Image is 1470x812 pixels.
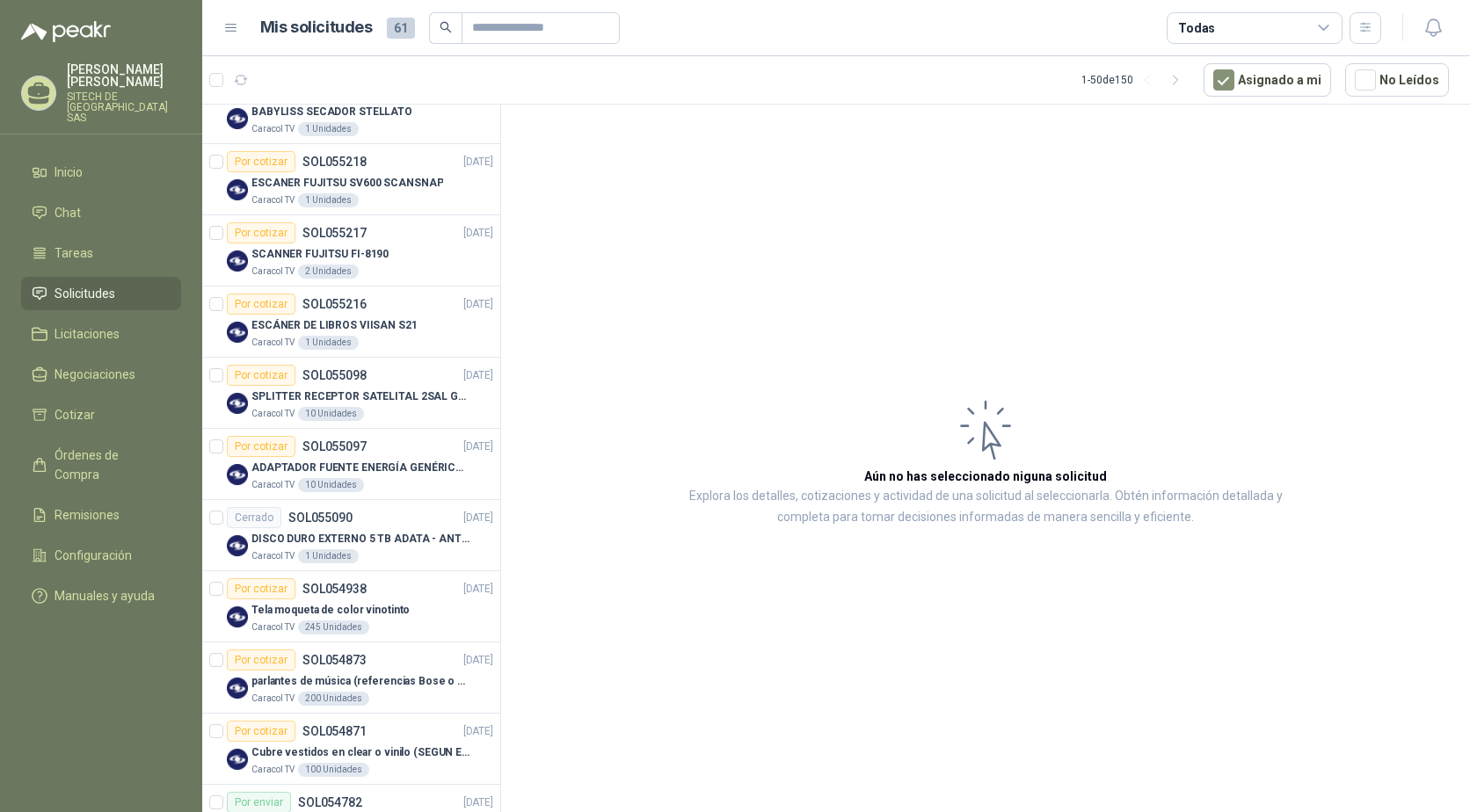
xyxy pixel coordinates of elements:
span: Manuales y ayuda [55,586,155,605]
div: 200 Unidades [298,692,369,706]
p: Caracol TV [251,692,295,706]
p: Caracol TV [251,407,295,421]
span: Tareas [55,243,93,263]
p: SOL055098 [302,369,367,381]
img: Company Logo [227,678,248,699]
a: Remisiones [21,498,181,532]
span: Configuración [55,546,132,565]
img: Company Logo [227,108,248,129]
span: Remisiones [55,505,120,525]
p: ADAPTADOR FUENTE ENERGÍA GENÉRICO 24V 1A [251,460,470,476]
p: Caracol TV [251,763,295,777]
p: Caracol TV [251,336,295,350]
p: Caracol TV [251,265,295,279]
p: parlantes de música (referencias Bose o Alexa) CON MARCACION 1 LOGO (Mas datos en el adjunto) [251,673,470,690]
p: Caracol TV [251,122,295,136]
p: Cubre vestidos en clear o vinilo (SEGUN ESPECIFICACIONES DEL ADJUNTO) [251,744,470,761]
p: [DATE] [463,439,493,455]
a: Por cotizarSOL055097[DATE] Company LogoADAPTADOR FUENTE ENERGÍA GENÉRICO 24V 1ACaracol TV10 Unidades [202,429,500,500]
a: Por cotizarSOL055098[DATE] Company LogoSPLITTER RECEPTOR SATELITAL 2SAL GT-SP21Caracol TV10 Unidades [202,358,500,429]
img: Company Logo [227,464,248,485]
span: Negociaciones [55,365,135,384]
span: Chat [55,203,81,222]
p: Caracol TV [251,193,295,207]
a: Por cotizarSOL054938[DATE] Company LogoTela moqueta de color vinotintoCaracol TV245 Unidades [202,571,500,642]
span: Licitaciones [55,324,120,344]
p: SCANNER FUJITSU FI-8190 [251,246,389,263]
div: 2 Unidades [298,265,359,279]
div: Por cotizar [227,151,295,172]
span: Cotizar [55,405,95,424]
p: [DATE] [463,723,493,740]
div: 1 Unidades [298,336,359,350]
div: Por cotizar [227,222,295,243]
img: Company Logo [227,322,248,343]
p: [DATE] [463,296,493,313]
p: [DATE] [463,581,493,598]
a: Solicitudes [21,277,181,310]
a: Licitaciones [21,317,181,351]
a: Chat [21,196,181,229]
img: Company Logo [227,749,248,770]
p: SOL054938 [302,583,367,595]
p: [DATE] [463,367,493,384]
button: No Leídos [1345,63,1449,97]
a: Órdenes de Compra [21,439,181,491]
a: Tareas [21,236,181,270]
a: Negociaciones [21,358,181,391]
div: 1 Unidades [298,122,359,136]
div: 1 - 50 de 150 [1081,66,1190,94]
div: Por cotizar [227,721,295,742]
div: Por cotizar [227,294,295,315]
div: Por cotizar [227,649,295,671]
a: Por cotizarSOL055218[DATE] Company LogoESCANER FUJITSU SV600 SCANSNAPCaracol TV1 Unidades [202,144,500,215]
p: SOL054873 [302,654,367,666]
a: Por cotizarSOL054873[DATE] Company Logoparlantes de música (referencias Bose o Alexa) CON MARCACI... [202,642,500,714]
span: Órdenes de Compra [55,446,164,484]
p: Caracol TV [251,549,295,563]
span: 61 [387,18,415,39]
a: Por cotizarSOL055217[DATE] Company LogoSCANNER FUJITSU FI-8190Caracol TV2 Unidades [202,215,500,286]
p: BABYLISS SECADOR STELLATO [251,104,412,120]
a: Por cotizarSOL054871[DATE] Company LogoCubre vestidos en clear o vinilo (SEGUN ESPECIFICACIONES D... [202,714,500,785]
p: ESCANER FUJITSU SV600 SCANSNAP [251,175,443,192]
p: Tela moqueta de color vinotinto [251,602,410,619]
img: Company Logo [227,535,248,556]
a: Inicio [21,156,181,189]
p: Caracol TV [251,478,295,492]
p: [DATE] [463,652,493,669]
a: CerradoSOL055090[DATE] Company LogoDISCO DURO EXTERNO 5 TB ADATA - ANTIGOLPESCaracol TV1 Unidades [202,500,500,571]
p: Explora los detalles, cotizaciones y actividad de una solicitud al seleccionarla. Obtén informaci... [677,486,1294,528]
p: SOL055097 [302,440,367,453]
a: Manuales y ayuda [21,579,181,613]
p: DISCO DURO EXTERNO 5 TB ADATA - ANTIGOLPES [251,531,470,547]
div: 245 Unidades [298,620,369,634]
a: Por cotizarSOL055219[DATE] Company LogoBABYLISS SECADOR STELLATOCaracol TV1 Unidades [202,73,500,144]
a: Por cotizarSOL055216[DATE] Company LogoESCÁNER DE LIBROS VIISAN S21Caracol TV1 Unidades [202,286,500,358]
div: Por cotizar [227,578,295,599]
div: 100 Unidades [298,763,369,777]
div: Todas [1178,18,1215,38]
p: [DATE] [463,225,493,242]
p: Caracol TV [251,620,295,634]
p: SOL055090 [288,511,353,524]
h1: Mis solicitudes [260,15,373,40]
p: SOL055216 [302,298,367,310]
button: Asignado a mi [1204,63,1331,97]
div: 1 Unidades [298,549,359,563]
span: Inicio [55,163,83,182]
div: Por cotizar [227,436,295,457]
p: SITECH DE [GEOGRAPHIC_DATA] SAS [67,91,181,123]
div: 1 Unidades [298,193,359,207]
span: Solicitudes [55,284,115,303]
p: [DATE] [463,510,493,526]
img: Company Logo [227,393,248,414]
div: Cerrado [227,507,281,528]
a: Configuración [21,539,181,572]
p: [PERSON_NAME] [PERSON_NAME] [67,63,181,88]
p: SPLITTER RECEPTOR SATELITAL 2SAL GT-SP21 [251,388,470,405]
h3: Aún no has seleccionado niguna solicitud [864,467,1107,486]
p: SOL055217 [302,227,367,239]
div: 10 Unidades [298,407,364,421]
img: Company Logo [227,179,248,200]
